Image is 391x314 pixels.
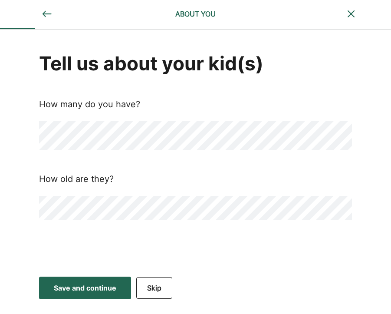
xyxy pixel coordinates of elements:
div: Tell us about your kid(s) [39,52,263,75]
div: How old are they? [39,172,114,185]
div: ABOUT YOU [142,9,249,19]
button: Save and continue [39,277,131,299]
div: Save and continue [54,283,116,293]
div: How many do you have? [39,98,140,111]
button: Skip [136,277,172,299]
